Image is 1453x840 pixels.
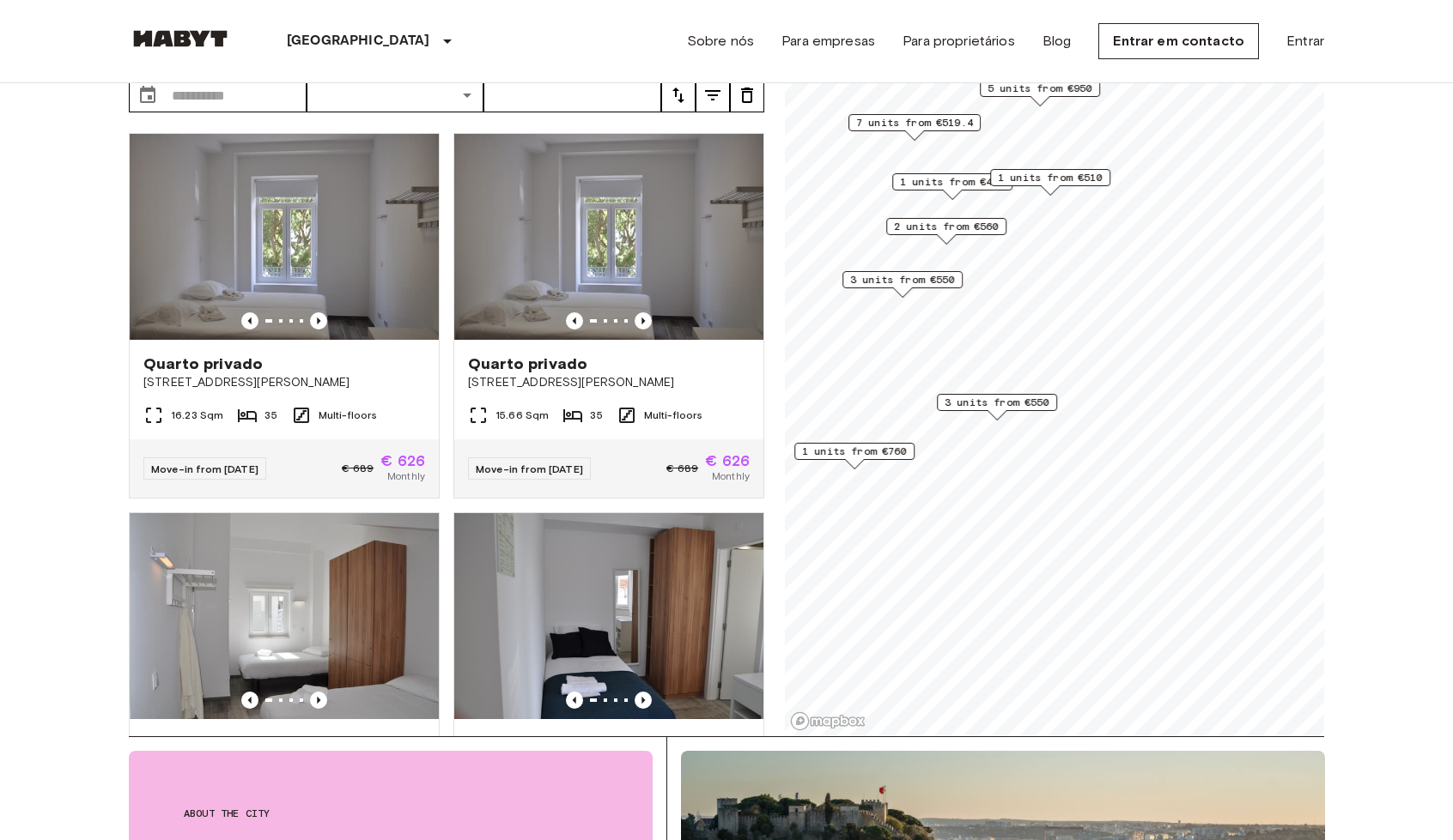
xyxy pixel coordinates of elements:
span: Quarto privado [468,733,587,753]
span: Monthly [712,468,750,484]
span: Move-in from [DATE] [476,462,583,475]
div: Map marker [886,218,1006,245]
a: Para empresas [781,31,875,51]
a: Entrar [1286,31,1324,51]
span: 5 units from €950 [988,81,1092,96]
div: Map marker [842,271,963,298]
img: Marketing picture of unit PT-17-010-001-08H [130,134,439,340]
img: Habyt [129,30,232,47]
span: € 626 [380,453,425,468]
div: Map marker [794,443,915,469]
button: Previous image [566,312,583,329]
img: Marketing picture of unit PT-17-010-001-33H [454,134,763,340]
span: 15.66 Sqm [495,408,549,423]
span: 35 [264,408,277,423]
button: Choose date [131,78,165,112]
span: Move-in from [DATE] [151,462,258,475]
a: Entrar em contacto [1098,23,1259,59]
span: Quarto privado [468,354,587,374]
a: Para proprietários [903,31,1015,51]
span: Quarto privado [143,354,263,374]
span: 1 units from €760 [802,444,907,459]
img: Marketing picture of unit PT-17-010-001-35H [130,513,439,719]
button: Previous image [635,692,652,709]
div: Map marker [848,114,981,141]
span: 35 [590,408,602,423]
span: Multi-floors [319,408,378,423]
button: Previous image [635,312,652,329]
div: Map marker [980,80,1100,106]
div: Map marker [937,394,1057,420]
button: Previous image [310,692,327,709]
button: Previous image [241,312,258,329]
span: 2 units from €560 [894,219,999,234]
span: 3 units from €550 [945,395,1049,410]
span: 1 units from €510 [998,170,1103,185]
span: [STREET_ADDRESS][PERSON_NAME] [468,374,750,391]
span: Monthly [387,468,425,484]
span: Multi-floors [644,408,703,423]
span: 16.23 Sqm [171,408,223,423]
a: Marketing picture of unit PT-17-010-001-08HPrevious imagePrevious imageQuarto privado[STREET_ADDR... [129,133,440,499]
span: € 689 [666,461,698,476]
button: tune [661,78,696,112]
span: € 626 [705,453,750,468]
p: [GEOGRAPHIC_DATA] [287,31,430,51]
span: [STREET_ADDRESS][PERSON_NAME] [143,374,425,391]
button: tune [730,78,764,112]
button: Previous image [241,692,258,709]
span: Quarto privado [143,733,263,753]
a: Marketing picture of unit PT-17-010-001-33HPrevious imagePrevious imageQuarto privado[STREET_ADDR... [453,133,764,499]
span: € 689 [342,461,374,476]
span: 3 units from €550 [850,272,955,287]
span: About the city [184,806,598,821]
img: Marketing picture of unit PT-17-010-001-27H [454,513,763,719]
button: tune [696,78,730,112]
span: 7 units from €519.4 [856,115,973,130]
a: Sobre nós [687,31,754,51]
button: Previous image [310,312,327,329]
button: Previous image [566,692,583,709]
div: Map marker [892,173,1012,200]
a: Blog [1043,31,1072,51]
span: 1 units from €400 [900,174,1005,190]
div: Map marker [990,169,1110,196]
a: Mapbox logo [790,711,866,731]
